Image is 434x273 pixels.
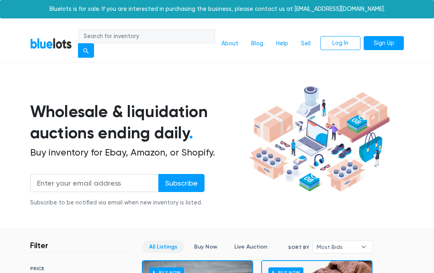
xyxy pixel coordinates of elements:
[215,36,245,51] a: About
[78,29,215,44] input: Search for inventory
[30,241,48,250] h3: Filter
[295,36,317,51] a: Sell
[30,101,247,144] h1: Wholesale & liquidation auctions ending daily
[317,241,357,253] span: Most Bids
[142,241,184,253] a: All Listings
[355,241,372,253] b: ▾
[30,38,72,49] a: BlueLots
[158,174,205,192] input: Subscribe
[187,241,224,253] a: Buy Now
[364,36,404,51] a: Sign Up
[288,244,309,251] label: Sort By
[270,36,295,51] a: Help
[320,36,360,51] a: Log In
[30,198,205,207] div: Subscribe to be notified via email when new inventory is listed.
[30,174,159,192] input: Enter your email address
[30,147,247,158] h2: Buy inventory for Ebay, Amazon, or Shopify.
[247,83,392,194] img: hero-ee84e7d0318cb26816c560f6b4441b76977f77a177738b4e94f68c95b2b83dbb.png
[30,266,128,271] h6: PRICE
[189,123,193,143] span: .
[227,241,274,253] a: Live Auction
[245,36,270,51] a: Blog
